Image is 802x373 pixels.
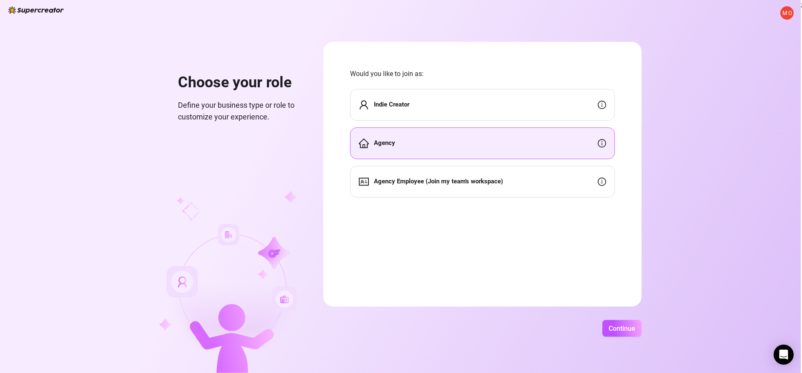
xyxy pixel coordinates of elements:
span: Would you like to join as: [350,69,615,79]
span: Continue [609,325,635,332]
button: Continue [602,320,642,337]
span: home [359,138,369,148]
h1: Choose your role [178,74,303,92]
span: Define your business type or role to customize your experience. [178,99,303,123]
strong: Indie Creator [374,101,409,108]
span: info-circle [598,101,606,109]
strong: Agency [374,139,395,147]
div: Open Intercom Messenger [774,345,794,365]
span: user [359,100,369,110]
img: logo [8,6,64,14]
span: idcard [359,177,369,187]
span: M O [782,8,792,17]
strong: Agency Employee (Join my team's workspace) [374,178,503,185]
span: info-circle [598,139,606,147]
span: info-circle [598,178,606,186]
